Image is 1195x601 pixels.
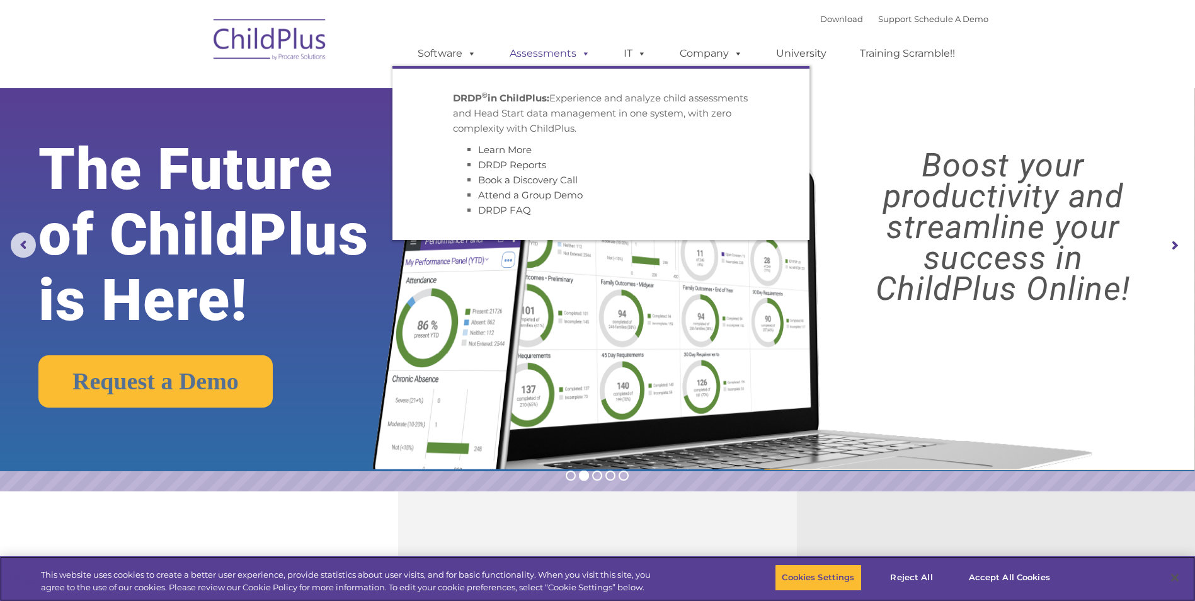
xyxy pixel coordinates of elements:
[775,564,861,591] button: Cookies Settings
[38,137,420,333] rs-layer: The Future of ChildPlus is Here!
[878,14,912,24] a: Support
[962,564,1057,591] button: Accept All Cookies
[611,41,659,66] a: IT
[175,135,229,144] span: Phone number
[478,159,546,171] a: DRDP Reports
[453,92,549,104] strong: DRDP in ChildPlus:
[478,144,532,156] a: Learn More
[478,204,531,216] a: DRDP FAQ
[914,14,988,24] a: Schedule A Demo
[41,569,657,593] div: This website uses cookies to create a better user experience, provide statistics about user visit...
[405,41,489,66] a: Software
[207,10,333,73] img: ChildPlus by Procare Solutions
[847,41,968,66] a: Training Scramble!!
[497,41,603,66] a: Assessments
[1161,564,1189,592] button: Close
[478,189,583,201] a: Attend a Group Demo
[667,41,755,66] a: Company
[175,83,214,93] span: Last name
[820,14,988,24] font: |
[478,174,578,186] a: Book a Discovery Call
[820,14,863,24] a: Download
[453,91,749,136] p: Experience and analyze child assessments and Head Start data management in one system, with zero ...
[482,91,488,100] sup: ©
[38,355,273,408] a: Request a Demo
[763,41,839,66] a: University
[826,150,1181,304] rs-layer: Boost your productivity and streamline your success in ChildPlus Online!
[872,564,951,591] button: Reject All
